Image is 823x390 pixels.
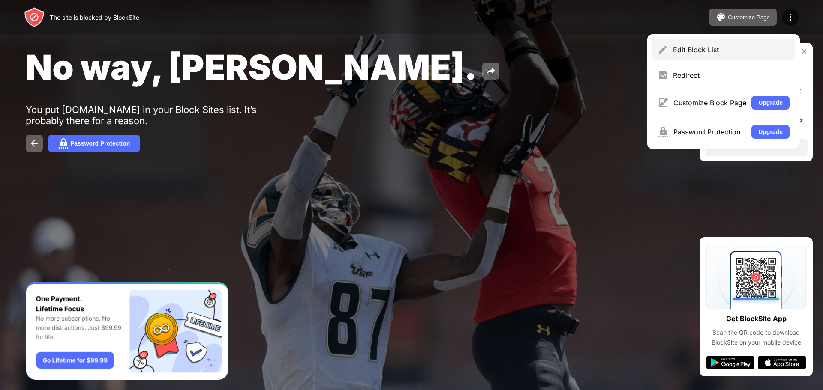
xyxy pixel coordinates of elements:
img: back.svg [29,138,39,149]
button: Upgrade [751,96,790,110]
span: No way, [PERSON_NAME]. [26,46,477,88]
img: pallet.svg [716,12,726,22]
img: rate-us-close.svg [801,48,808,55]
img: google-play.svg [706,356,754,369]
img: app-store.svg [758,356,806,369]
button: Password Protection [48,135,140,152]
div: Customize Page [728,14,770,21]
div: Redirect [673,71,790,80]
div: You put [DOMAIN_NAME] in your Block Sites list. It’s probably there for a reason. [26,104,291,126]
img: qrcode.svg [706,244,806,309]
div: Password Protection [70,140,130,147]
div: Customize Block Page [673,98,746,107]
iframe: Banner [26,282,228,380]
div: Password Protection [673,128,746,136]
button: Upgrade [751,125,790,139]
img: menu-pencil.svg [658,45,668,55]
div: Get BlockSite App [726,313,787,325]
img: password.svg [58,138,69,149]
img: header-logo.svg [24,7,45,27]
img: menu-redirect.svg [658,70,668,80]
div: Scan the QR code to download BlockSite on your mobile device [706,328,806,347]
div: Edit Block List [673,45,790,54]
img: menu-icon.svg [785,12,796,22]
img: menu-customize.svg [658,98,668,108]
img: menu-password.svg [658,127,668,137]
div: The site is blocked by BlockSite [50,14,139,21]
button: Customize Page [709,9,777,26]
img: share.svg [486,66,496,76]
